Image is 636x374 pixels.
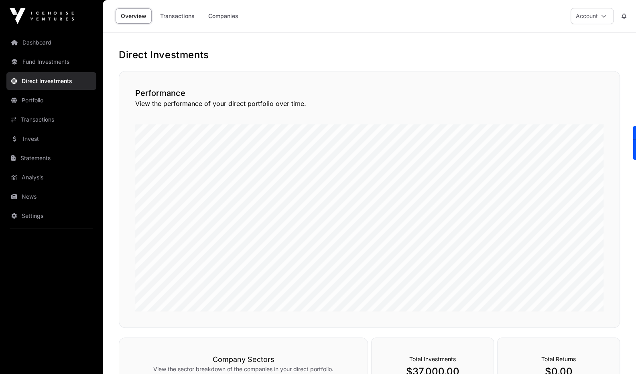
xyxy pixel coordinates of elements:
a: Direct Investments [6,72,96,90]
a: Companies [203,8,244,24]
h3: Company Sectors [135,354,352,365]
a: Overview [116,8,152,24]
a: Transactions [6,111,96,128]
span: Total Returns [541,356,576,362]
a: News [6,188,96,205]
h1: Direct Investments [119,49,620,61]
a: Settings [6,207,96,225]
a: Analysis [6,169,96,186]
p: View the sector breakdown of the companies in your direct portfolio. [135,365,352,373]
a: Statements [6,149,96,167]
p: View the performance of your direct portfolio over time. [135,99,603,108]
a: Invest [6,130,96,148]
a: Portfolio [6,91,96,109]
span: Total Investments [409,356,456,362]
img: Icehouse Ventures Logo [10,8,74,24]
h2: Performance [135,87,603,99]
iframe: Chat Widget [596,335,636,374]
a: Dashboard [6,34,96,51]
a: Fund Investments [6,53,96,71]
button: Account [571,8,614,24]
a: Transactions [155,8,200,24]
